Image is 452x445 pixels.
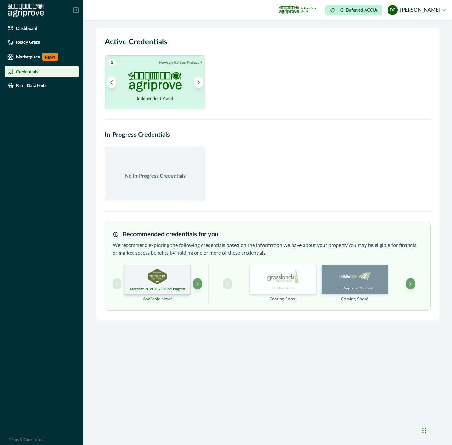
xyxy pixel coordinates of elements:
[143,296,172,303] p: Available Now!
[105,36,431,48] h2: Active Credentials
[272,286,294,291] p: Teys Grasslands
[16,54,40,59] p: Marketplace
[5,50,79,63] a: MarketplaceNEW!
[113,242,423,257] p: We recommend exploring the following credentials based on the information we have about your prop...
[301,7,317,13] p: Independent Audit
[16,26,37,31] p: Dashboard
[276,4,320,16] button: certification logoIndependent Audit
[108,59,116,66] span: 1
[16,69,38,74] p: Credentials
[269,296,297,303] p: Coming Soon!
[130,287,185,292] p: Greenham NEVER EVER Beef Program
[406,278,415,289] button: Next project
[336,286,373,291] p: TFI - Angus Pure Grassfed
[223,278,232,289] button: Previous project
[16,40,40,45] p: Ready Graze
[113,278,121,289] button: Previous project
[267,269,299,283] img: TEYS_GRASSLANDS certification logo
[341,296,368,303] p: Coming Soon!
[148,269,167,284] img: GREENHAM_NEVER_EVER certification logo
[346,8,378,13] p: Deferred ACCUs
[9,438,42,442] a: Terms & Conditions
[340,8,343,13] p: 0
[5,80,79,91] a: Farm Data Hub
[279,5,299,15] img: certification logo
[107,77,116,88] button: Previous project
[5,36,79,48] a: Ready Graze
[159,60,202,65] p: Howson Carbon Project 4
[339,269,371,283] img: TFI_ANGUS_PURE_GRASSFED certification logo
[16,83,46,88] p: Farm Data Hub
[5,66,79,77] a: Credentials
[137,96,173,99] h2: Independent Audit
[193,278,202,289] button: Next project
[8,4,44,18] img: Logo
[128,72,182,92] img: PROJECT_AUDIT certification logo
[194,77,203,88] button: Next project
[388,3,446,18] button: dylan cronje[PERSON_NAME]
[421,415,452,445] iframe: Chat Widget
[422,421,426,440] div: Drag
[105,130,431,140] h2: In-Progress Credentials
[42,53,58,61] p: NEW!
[123,230,218,239] h3: Recommended credentials for you
[5,23,79,34] a: Dashboard
[125,172,186,180] p: No In-Progress Credentials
